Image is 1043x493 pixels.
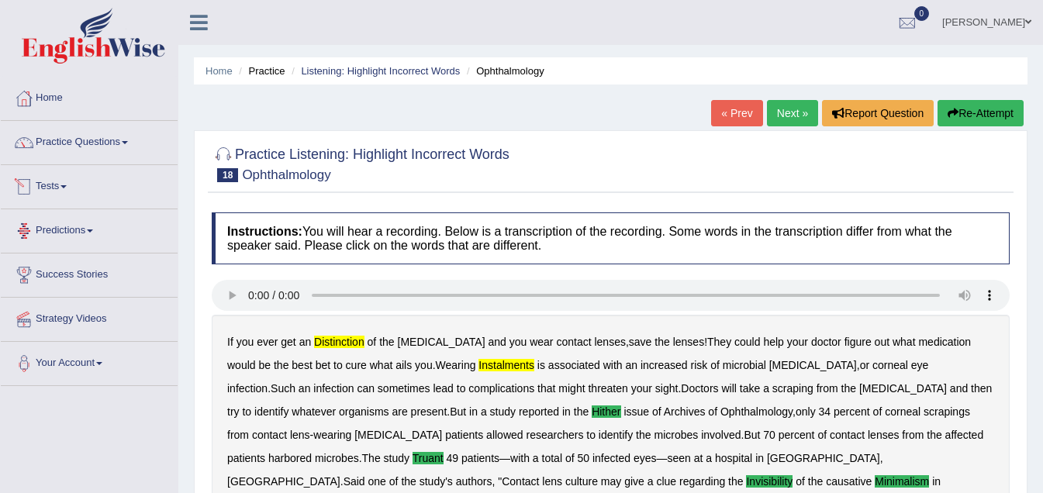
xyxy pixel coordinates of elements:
[227,452,265,464] b: patients
[227,359,256,371] b: would
[490,405,516,418] b: study
[227,225,302,238] b: Instructions:
[413,452,444,464] b: truant
[634,452,657,464] b: eyes
[1,209,178,248] a: Predictions
[656,475,676,488] b: clue
[681,382,718,395] b: Doctors
[592,405,620,418] b: hither
[456,475,492,488] b: authors
[592,452,630,464] b: infected
[292,405,336,418] b: whatever
[691,359,708,371] b: risk
[530,336,553,348] b: wear
[252,429,287,441] b: contact
[624,475,644,488] b: give
[274,359,288,371] b: the
[237,336,254,348] b: you
[938,100,1024,126] button: Re-Attempt
[796,475,805,488] b: of
[694,452,703,464] b: at
[885,405,920,418] b: corneal
[457,382,466,395] b: to
[599,429,633,441] b: identify
[344,475,365,488] b: Said
[469,405,478,418] b: in
[631,382,652,395] b: your
[744,429,760,441] b: But
[415,359,433,371] b: you
[755,452,764,464] b: in
[389,475,399,488] b: of
[258,359,271,371] b: be
[227,405,240,418] b: try
[510,452,530,464] b: with
[834,405,870,418] b: percent
[873,405,882,418] b: of
[601,475,621,488] b: may
[542,452,562,464] b: total
[707,336,731,348] b: They
[227,382,268,395] b: infection
[357,382,375,395] b: can
[723,359,766,371] b: microbial
[844,336,872,348] b: figure
[859,382,947,395] b: [MEDICAL_DATA]
[927,429,941,441] b: the
[767,452,880,464] b: [GEOGRAPHIC_DATA]
[268,452,312,464] b: harbored
[316,359,330,371] b: bet
[395,359,412,371] b: ails
[370,359,393,371] b: what
[875,475,929,488] b: minimalism
[822,100,934,126] button: Report Question
[526,429,583,441] b: researchers
[932,475,941,488] b: in
[401,475,416,488] b: the
[313,382,354,395] b: infection
[368,336,377,348] b: of
[945,429,984,441] b: affected
[463,64,544,78] li: Ophthalmology
[450,405,466,418] b: But
[488,336,506,348] b: and
[708,405,717,418] b: of
[478,359,534,371] b: instalments
[281,336,295,348] b: get
[257,336,278,348] b: ever
[339,405,389,418] b: organisms
[1,253,178,292] a: Success Stories
[212,143,509,182] h2: Practice Listening: Highlight Incorrect Words
[565,452,575,464] b: of
[623,405,649,418] b: issue
[769,359,857,371] b: [MEDICAL_DATA]
[701,429,741,441] b: involved
[817,429,827,441] b: of
[379,336,394,348] b: the
[313,429,351,441] b: wearing
[242,167,330,182] small: Ophthalmology
[537,382,555,395] b: that
[893,336,916,348] b: what
[767,100,818,126] a: Next »
[641,359,688,371] b: increased
[706,452,712,464] b: a
[217,168,238,182] span: 18
[574,405,589,418] b: the
[254,405,288,418] b: identify
[594,336,625,348] b: lenses
[603,359,623,371] b: with
[654,336,669,348] b: the
[830,429,865,441] b: contact
[537,359,545,371] b: is
[911,359,929,371] b: eye
[841,382,856,395] b: the
[826,475,872,488] b: causative
[290,429,310,441] b: lens
[565,475,598,488] b: culture
[481,405,487,418] b: a
[242,405,251,418] b: to
[235,64,285,78] li: Practice
[586,429,596,441] b: to
[811,336,841,348] b: doctor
